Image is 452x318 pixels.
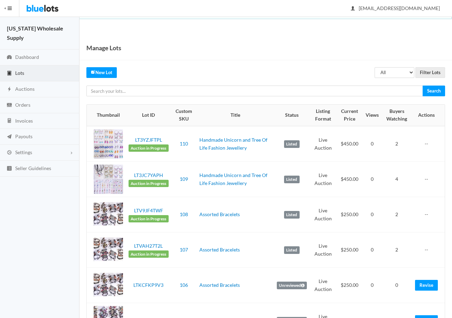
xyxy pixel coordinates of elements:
th: Listing Format [310,105,336,126]
span: Orders [15,102,30,108]
strong: [US_STATE] Wholesale Supply [7,25,63,41]
td: 4 [382,162,412,197]
a: 108 [180,211,188,217]
ion-icon: calculator [6,118,13,124]
a: LTV9JF4TWF [134,207,163,213]
th: Views [363,105,382,126]
td: 0 [363,126,382,162]
input: Search [423,86,445,96]
span: Auction in Progress [129,250,169,258]
a: 106 [180,282,188,288]
a: Handmade Unicorn and Tree Of Life Fashion Jewellery [199,137,267,151]
td: 0 [363,197,382,232]
label: Listed [284,246,300,254]
a: createNew Lot [86,67,117,78]
a: Assorted Bracelets [199,247,240,253]
input: Search your lots... [86,86,423,96]
ion-icon: cog [6,150,13,156]
h1: Manage Lots [86,43,121,53]
a: LT3JC7YAPH [134,172,163,178]
a: LT3YZJFTPL [135,137,162,143]
ion-icon: person [349,6,356,12]
span: Settings [15,149,32,155]
span: Dashboard [15,54,39,60]
a: LTKCFKP9V3 [133,282,163,288]
a: LTVAH27T2L [134,243,163,249]
td: $250.00 [336,197,363,232]
td: $450.00 [336,126,363,162]
td: Live Auction [310,162,336,197]
td: Live Auction [310,268,336,303]
ion-icon: cash [6,102,13,109]
td: Live Auction [310,197,336,232]
label: Listed [284,140,300,148]
td: 2 [382,232,412,268]
td: 0 [363,268,382,303]
td: $250.00 [336,268,363,303]
ion-icon: list box [6,166,13,172]
ion-icon: paper plane [6,134,13,140]
span: Seller Guidelines [15,165,51,171]
span: Payouts [15,133,32,139]
td: 0 [363,232,382,268]
span: Auction in Progress [129,180,169,187]
span: Auction in Progress [129,215,169,223]
th: Custom SKU [171,105,197,126]
a: Assorted Bracelets [199,282,240,288]
td: 0 [382,268,412,303]
td: $450.00 [336,162,363,197]
td: $250.00 [336,232,363,268]
td: Live Auction [310,232,336,268]
span: Lots [15,70,24,76]
span: Auction in Progress [129,144,169,152]
a: Assorted Bracelets [199,211,240,217]
a: 107 [180,247,188,253]
input: Filter Lots [415,67,445,78]
ion-icon: flash [6,86,13,93]
th: Buyers Watching [382,105,412,126]
label: Listed [284,176,300,183]
th: Thumbnail [87,105,126,126]
a: Revise [415,280,438,291]
ion-icon: speedometer [6,54,13,61]
td: -- [412,232,445,268]
a: Handmade Unicorn and Tree Of Life Fashion Jewellery [199,172,267,186]
th: Current Price [336,105,363,126]
span: Invoices [15,118,33,124]
ion-icon: clipboard [6,70,13,77]
th: Status [274,105,310,126]
span: Auctions [15,86,35,92]
td: Live Auction [310,126,336,162]
td: 2 [382,197,412,232]
td: -- [412,162,445,197]
a: 110 [180,141,188,147]
label: Listed [284,211,300,219]
span: [EMAIL_ADDRESS][DOMAIN_NAME] [351,5,440,11]
td: -- [412,197,445,232]
td: 0 [363,162,382,197]
th: Title [197,105,274,126]
ion-icon: create [91,70,95,74]
label: Unreviewed [277,282,307,289]
a: 109 [180,176,188,182]
th: Actions [412,105,445,126]
th: Lot ID [126,105,171,126]
td: 2 [382,126,412,162]
td: -- [412,126,445,162]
